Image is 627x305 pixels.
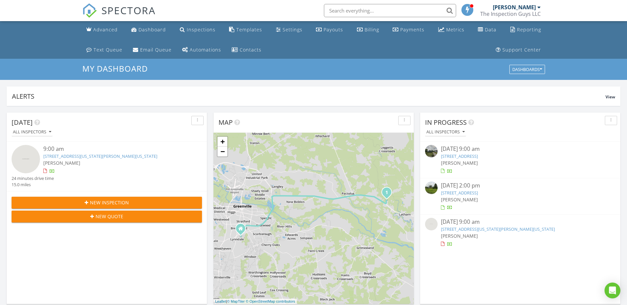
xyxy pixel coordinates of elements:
[84,24,120,36] a: Advanced
[425,218,615,247] a: [DATE] 9:00 am [STREET_ADDRESS][US_STATE][PERSON_NAME][US_STATE] [PERSON_NAME]
[218,118,233,127] span: Map
[43,160,80,166] span: [PERSON_NAME]
[387,192,391,196] div: 4709 Virginia Dare Dr, Washington, NC 27889
[485,26,496,33] div: Data
[502,47,541,53] div: Support Center
[390,24,427,36] a: Payments
[425,128,466,137] button: All Inspectors
[425,145,438,157] img: streetview
[217,147,227,156] a: Zoom out
[512,67,542,72] div: Dashboards
[425,218,438,230] img: streetview
[187,26,216,33] div: Inspections
[441,226,555,232] a: [STREET_ADDRESS][US_STATE][PERSON_NAME][US_STATE]
[101,3,156,17] span: SPECTORA
[354,24,382,36] a: Billing
[217,137,227,147] a: Zoom in
[436,24,467,36] a: Metrics
[475,24,499,36] a: Data
[82,63,148,74] span: My Dashboard
[605,283,620,298] div: Open Intercom Messenger
[82,9,156,23] a: SPECTORA
[283,26,302,33] div: Settings
[324,4,456,17] input: Search everything...
[480,11,541,17] div: The Inspection Guys LLC
[493,44,544,56] a: Support Center
[12,182,54,188] div: 15.0 miles
[324,26,343,33] div: Payouts
[84,44,125,56] a: Text Queue
[441,153,478,159] a: [STREET_ADDRESS]
[441,233,478,239] span: [PERSON_NAME]
[12,118,33,127] span: [DATE]
[12,211,202,222] button: New Quote
[129,24,169,36] a: Dashboard
[227,299,245,303] a: © MapTiler
[606,94,615,100] span: View
[177,24,218,36] a: Inspections
[400,26,424,33] div: Payments
[96,213,123,220] span: New Quote
[90,199,129,206] span: New Inspection
[441,218,600,226] div: [DATE] 9:00 am
[236,26,262,33] div: Templates
[215,299,226,303] a: Leaflet
[313,24,346,36] a: Payouts
[138,26,166,33] div: Dashboard
[426,130,465,134] div: All Inspectors
[12,197,202,209] button: New Inspection
[240,47,261,53] div: Contacts
[425,182,615,211] a: [DATE] 2:00 pm [STREET_ADDRESS] [PERSON_NAME]
[190,47,221,53] div: Automations
[179,44,224,56] a: Automations (Basic)
[43,145,186,153] div: 9:00 am
[441,196,478,203] span: [PERSON_NAME]
[365,26,379,33] div: Billing
[441,160,478,166] span: [PERSON_NAME]
[425,118,467,127] span: In Progress
[441,145,600,153] div: [DATE] 9:00 am
[12,128,53,137] button: All Inspectors
[93,26,118,33] div: Advanced
[43,153,157,159] a: [STREET_ADDRESS][US_STATE][PERSON_NAME][US_STATE]
[140,47,172,53] div: Email Queue
[130,44,174,56] a: Email Queue
[94,47,122,53] div: Text Queue
[12,145,202,188] a: 9:00 am [STREET_ADDRESS][US_STATE][PERSON_NAME][US_STATE] [PERSON_NAME] 24 minutes drive time 15....
[273,24,305,36] a: Settings
[425,145,615,174] a: [DATE] 9:00 am [STREET_ADDRESS] [PERSON_NAME]
[385,190,388,195] i: 1
[246,299,295,303] a: © OpenStreetMap contributors
[441,182,600,190] div: [DATE] 2:00 pm
[441,190,478,196] a: [STREET_ADDRESS]
[226,24,265,36] a: Templates
[241,228,245,232] div: 310 Granville Drive, Greenville NC 27858
[425,182,438,194] img: streetview
[517,26,541,33] div: Reporting
[446,26,464,33] div: Metrics
[229,44,264,56] a: Contacts
[508,24,544,36] a: Reporting
[12,175,54,182] div: 24 minutes drive time
[13,130,51,134] div: All Inspectors
[12,145,40,173] img: streetview
[509,65,545,74] button: Dashboards
[214,299,297,304] div: |
[493,4,536,11] div: [PERSON_NAME]
[12,92,606,101] div: Alerts
[82,3,97,18] img: The Best Home Inspection Software - Spectora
